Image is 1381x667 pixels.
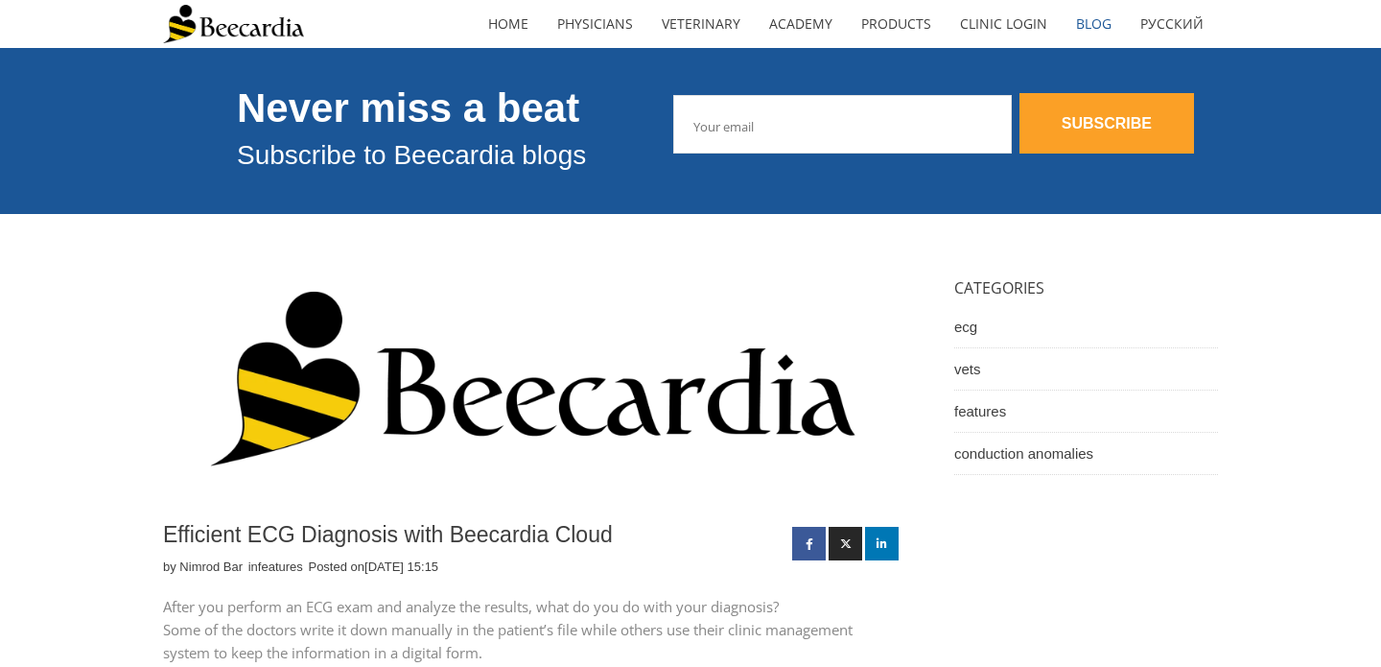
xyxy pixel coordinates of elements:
[163,618,901,664] p: Some of the doctors write it down manually in the patient’s file while others use their clinic ma...
[179,559,243,576] a: Nimrod Bar
[755,2,847,46] a: Academy
[163,522,783,549] h1: Efficient ECG Diagnosis with Beecardia Cloud
[364,559,438,576] p: [DATE] 15:15
[258,559,303,576] a: features
[237,85,579,131] span: Never miss a beat
[647,2,755,46] a: Veterinary
[308,560,438,574] span: Posted on
[847,2,946,46] a: Products
[163,272,901,505] img: Efficient ECG Diagnosis with Beecardia Cloud
[954,433,1218,475] a: conduction anomalies
[543,2,647,46] a: Physicians
[954,277,1044,298] span: CATEGORIES
[954,348,1218,391] a: vets
[163,5,304,43] img: Beecardia
[954,306,1218,348] a: ecg
[237,140,586,170] span: Subscribe to Beecardia blogs
[163,595,901,618] p: After you perform an ECG exam and analyze the results, what do you do with your diagnosis?
[474,2,543,46] a: home
[163,560,246,574] span: by
[946,2,1062,46] a: Clinic Login
[248,560,307,574] span: in
[673,95,1011,154] input: Your email
[1062,2,1126,46] a: Blog
[954,391,1218,433] a: features
[1126,2,1218,46] a: Русский
[1019,93,1194,154] a: SUBSCRIBE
